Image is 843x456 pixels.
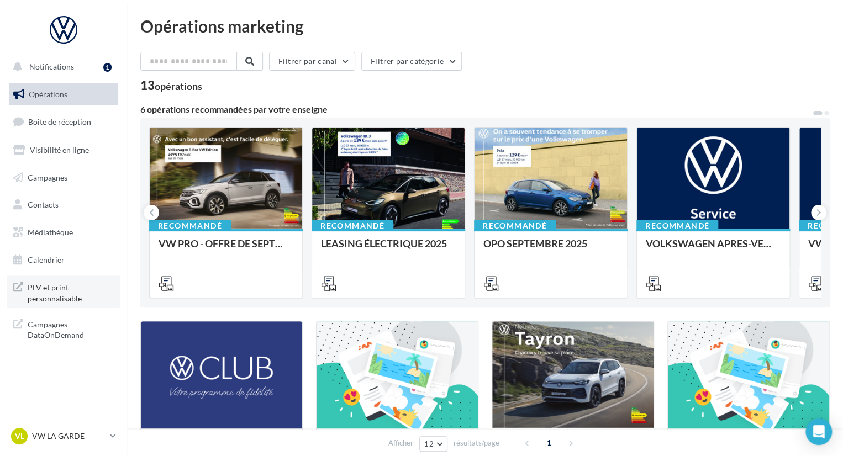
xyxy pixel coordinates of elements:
[28,200,59,209] span: Contacts
[646,238,781,260] div: VOLKSWAGEN APRES-VENTE
[28,280,114,304] span: PLV et print personnalisable
[28,117,91,126] span: Boîte de réception
[15,431,24,442] span: VL
[483,238,618,260] div: OPO SEPTEMBRE 2025
[7,275,120,308] a: PLV et print personnalisable
[28,172,67,182] span: Campagnes
[140,105,812,114] div: 6 opérations recommandées par votre enseigne
[159,238,293,260] div: VW PRO - OFFRE DE SEPTEMBRE 25
[103,63,112,72] div: 1
[321,238,456,260] div: LEASING ÉLECTRIQUE 2025
[540,434,558,452] span: 1
[9,426,118,447] a: VL VW LA GARDE
[454,438,499,448] span: résultats/page
[474,220,556,232] div: Recommandé
[30,145,89,155] span: Visibilité en ligne
[7,221,120,244] a: Médiathèque
[28,317,114,341] span: Campagnes DataOnDemand
[7,55,116,78] button: Notifications 1
[149,220,231,232] div: Recommandé
[29,89,67,99] span: Opérations
[32,431,106,442] p: VW LA GARDE
[312,220,393,232] div: Recommandé
[28,255,65,264] span: Calendrier
[7,110,120,134] a: Boîte de réception
[269,52,355,71] button: Filtrer par canal
[140,18,830,34] div: Opérations marketing
[155,81,202,91] div: opérations
[7,166,120,189] a: Campagnes
[28,227,73,237] span: Médiathèque
[140,79,202,92] div: 13
[7,248,120,272] a: Calendrier
[419,436,447,452] button: 12
[636,220,718,232] div: Recommandé
[7,139,120,162] a: Visibilité en ligne
[424,439,434,448] span: 12
[7,193,120,216] a: Contacts
[29,62,74,71] span: Notifications
[7,83,120,106] a: Opérations
[805,418,832,445] div: Open Intercom Messenger
[361,52,462,71] button: Filtrer par catégorie
[388,438,413,448] span: Afficher
[7,312,120,345] a: Campagnes DataOnDemand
